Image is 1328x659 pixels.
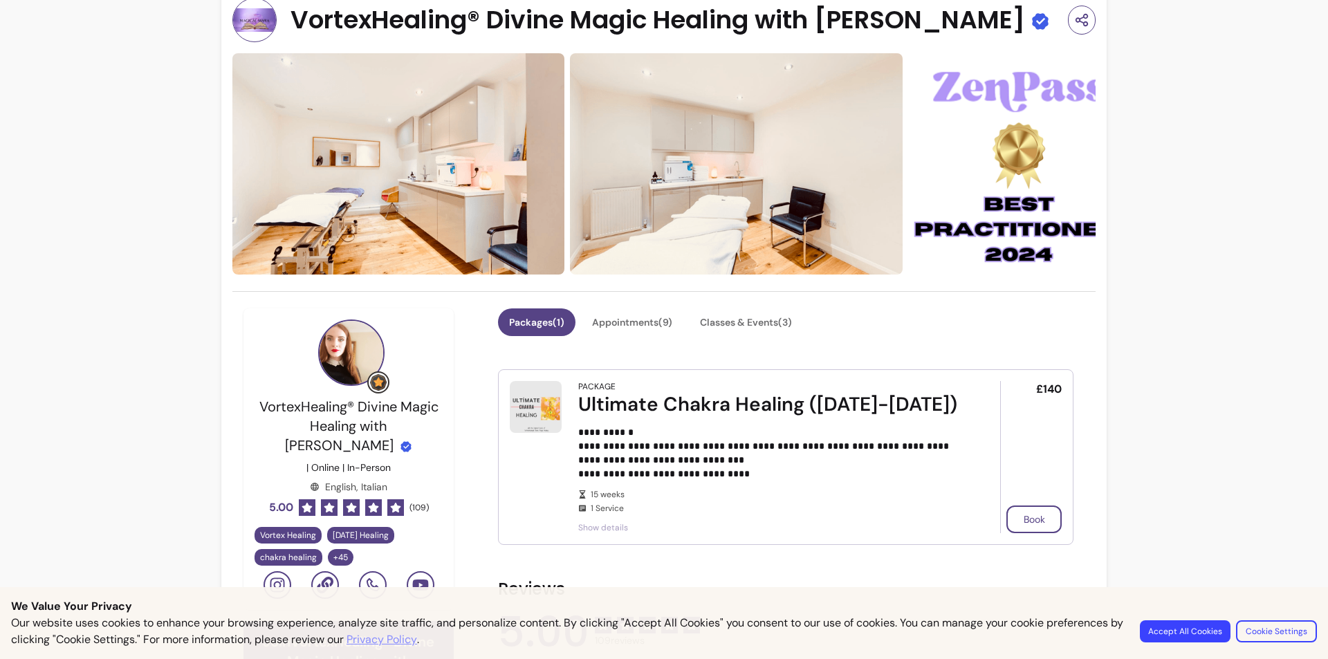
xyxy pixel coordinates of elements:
span: VortexHealing® Divine Magic Healing with [PERSON_NAME] [259,398,439,454]
span: ( 109 ) [409,502,429,513]
img: Grow [370,374,387,391]
span: [DATE] Healing [333,530,389,541]
button: Accept All Cookies [1140,620,1230,642]
span: 1 Service [591,503,961,514]
button: Cookie Settings [1236,620,1317,642]
img: https://d22cr2pskkweo8.cloudfront.net/ef3f4692-ec63-4f60-b476-c766483e434c [570,53,902,275]
img: Ultimate Chakra Healing (2 Sept-7 Oct) [510,381,562,433]
div: Ultimate Chakra Healing ([DATE]-[DATE]) [578,392,961,417]
p: | Online | In-Person [306,461,391,474]
div: English, Italian [310,480,387,494]
span: VortexHealing® Divine Magic Healing with [PERSON_NAME] [290,6,1025,34]
button: Classes & Events(3) [689,308,803,336]
span: Vortex Healing [260,530,316,541]
p: Our website uses cookies to enhance your browsing experience, analyze site traffic, and personali... [11,615,1123,648]
img: https://d22cr2pskkweo8.cloudfront.net/7fe33405-5b05-42f8-b272-7df1e41d11f5 [232,53,564,275]
button: Appointments(9) [581,308,683,336]
span: + 45 [331,552,351,563]
div: Package [578,381,616,392]
span: chakra healing [260,552,317,563]
img: Provider image [318,319,385,386]
div: £140 [1000,381,1062,533]
span: Show details [578,522,961,533]
h2: Reviews [498,578,1073,600]
button: Book [1006,505,1062,533]
span: 5.00 [269,499,293,516]
img: https://d22cr2pskkweo8.cloudfront.net/9a9e6dec-91e9-4286-a3bc-4b992f6fe412 [908,53,1129,275]
a: Privacy Policy [347,631,417,648]
span: 15 weeks [591,489,961,500]
p: We Value Your Privacy [11,598,1317,615]
button: Packages(1) [498,308,575,336]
